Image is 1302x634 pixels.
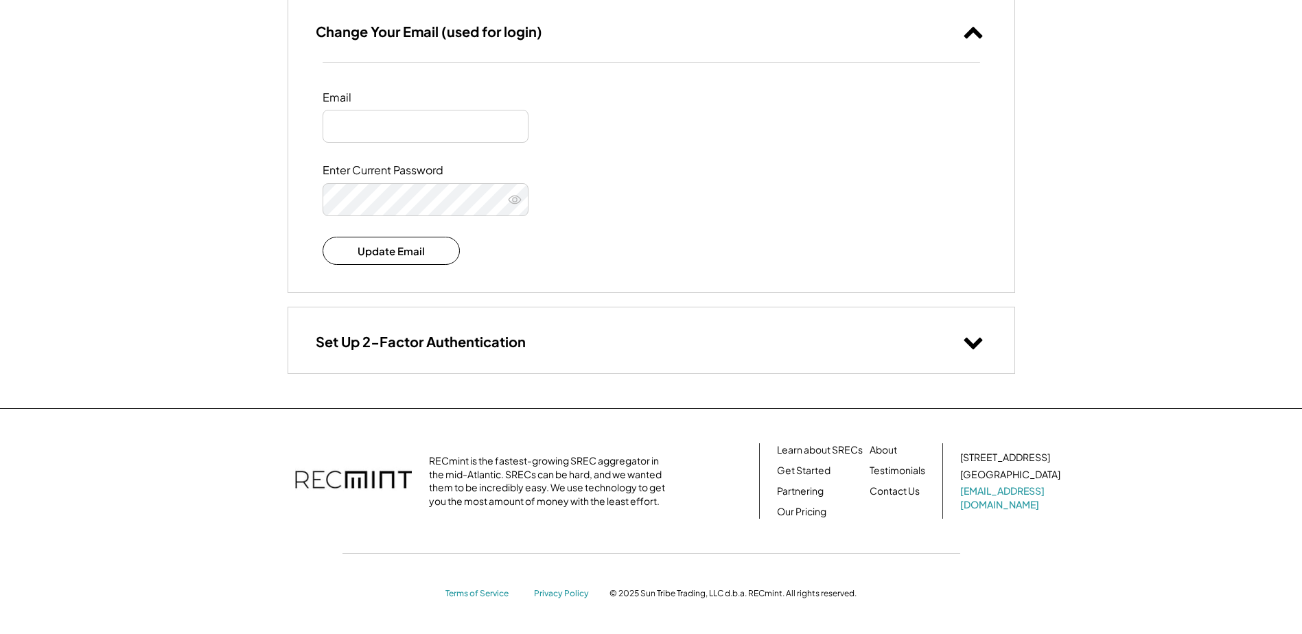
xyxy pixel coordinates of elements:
a: Terms of Service [445,588,521,600]
div: RECmint is the fastest-growing SREC aggregator in the mid-Atlantic. SRECs can be hard, and we wan... [429,454,673,508]
a: Partnering [777,484,824,498]
a: Testimonials [870,464,925,478]
a: Learn about SRECs [777,443,863,457]
a: About [870,443,897,457]
a: Contact Us [870,484,920,498]
a: [EMAIL_ADDRESS][DOMAIN_NAME] [960,484,1063,511]
h3: Change Your Email (used for login) [316,23,542,40]
h3: Set Up 2-Factor Authentication [316,333,526,351]
div: Email [323,91,460,105]
div: Enter Current Password [323,163,460,178]
div: [STREET_ADDRESS] [960,451,1050,465]
button: Update Email [323,237,460,265]
div: [GEOGRAPHIC_DATA] [960,468,1060,482]
a: Our Pricing [777,505,826,519]
a: Privacy Policy [534,588,596,600]
div: © 2025 Sun Tribe Trading, LLC d.b.a. RECmint. All rights reserved. [609,588,857,599]
img: recmint-logotype%403x.png [295,457,412,505]
a: Get Started [777,464,830,478]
